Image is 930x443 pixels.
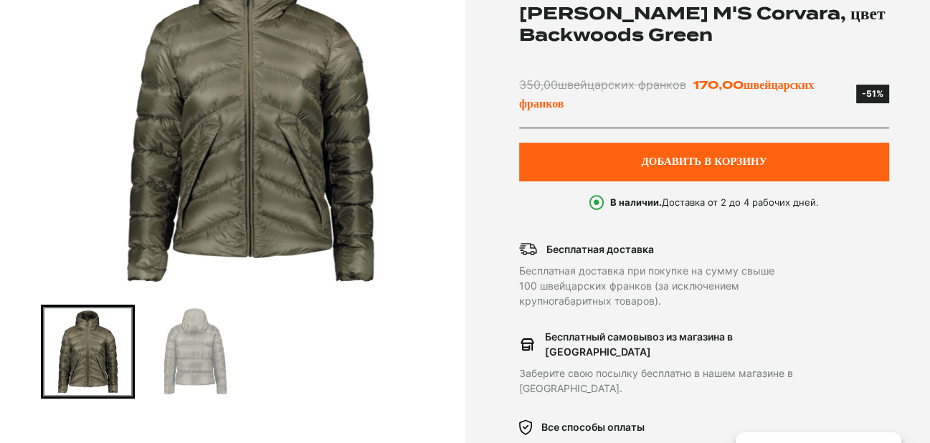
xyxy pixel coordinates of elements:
font: Бесплатная доставка при покупке на сумму свыше 100 швейцарских франков (за исключением крупногаба... [519,265,774,307]
font: -51% [862,88,883,99]
div: Перейти к слайду 1 [41,305,135,399]
font: [PERSON_NAME] M'S Corvara, цвет Backwoods Green [519,3,886,46]
font: В наличии. [610,196,662,208]
button: Добавить в корзину [519,143,889,181]
font: Бесплатная доставка [546,243,654,255]
font: Заберите свою посылку бесплатно в нашем магазине в [GEOGRAPHIC_DATA]. [519,367,793,394]
font: Бесплатный самовывоз из магазина в [GEOGRAPHIC_DATA] [545,330,733,358]
font: Добавить в корзину [641,155,767,168]
font: 170,00 [693,78,744,92]
font: 350,00 [519,77,558,92]
font: Все способы оплаты [541,421,645,433]
font: швейцарских франков [558,77,686,92]
div: Перейти к слайду 2 [148,305,242,399]
font: Доставка от 2 до 4 рабочих дней. [662,196,819,208]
